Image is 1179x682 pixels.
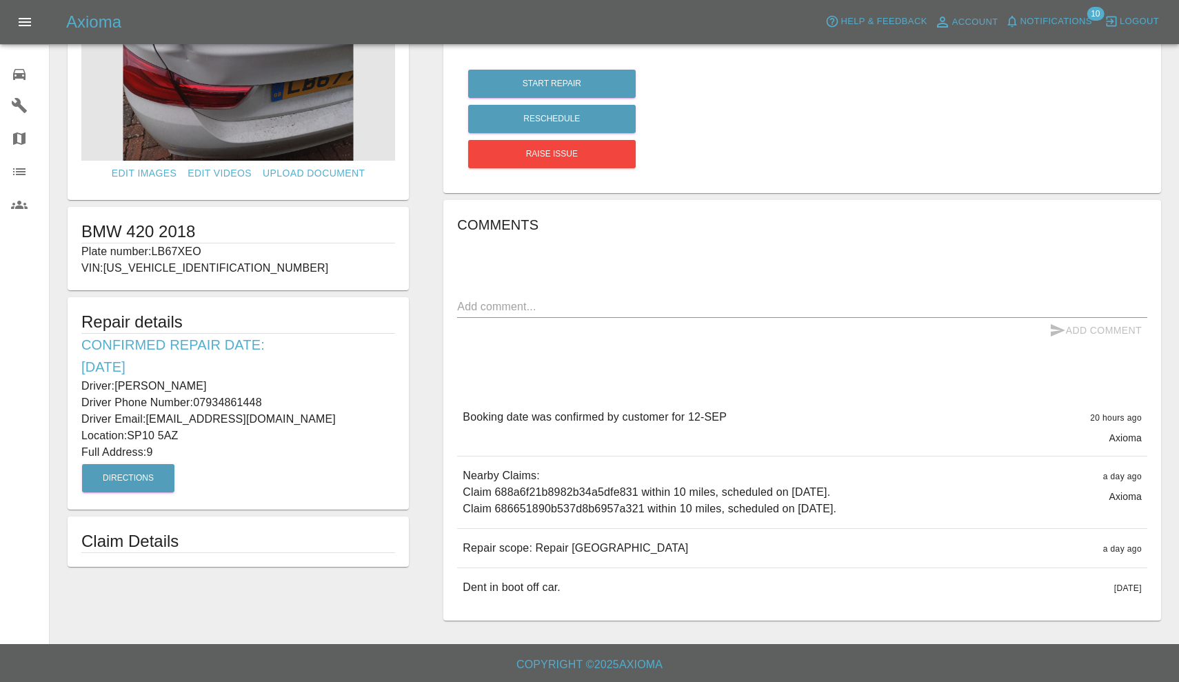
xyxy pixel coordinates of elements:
[106,161,182,186] a: Edit Images
[1114,583,1142,593] span: [DATE]
[81,311,395,333] h5: Repair details
[952,14,998,30] span: Account
[463,468,836,517] p: Nearby Claims: Claim 688a6f21b8982b34a5dfe831 within 10 miles, scheduled on [DATE]. Claim 6866518...
[457,214,1147,236] h6: Comments
[81,378,395,394] p: Driver: [PERSON_NAME]
[66,11,121,33] h5: Axioma
[463,540,688,556] p: Repair scope: Repair [GEOGRAPHIC_DATA]
[81,334,395,378] h6: Confirmed Repair Date: [DATE]
[1109,431,1142,445] p: Axioma
[81,243,395,260] p: Plate number: LB67XEO
[257,161,370,186] a: Upload Document
[1120,14,1159,30] span: Logout
[81,394,395,411] p: Driver Phone Number: 07934861448
[468,140,636,168] button: Raise issue
[931,11,1002,33] a: Account
[81,221,395,243] h1: BMW 420 2018
[1090,413,1142,423] span: 20 hours ago
[468,105,636,133] button: Reschedule
[822,11,930,32] button: Help & Feedback
[840,14,927,30] span: Help & Feedback
[82,464,174,492] button: Directions
[8,6,41,39] button: Open drawer
[1109,490,1142,503] p: Axioma
[1101,11,1162,32] button: Logout
[1103,544,1142,554] span: a day ago
[81,530,395,552] h1: Claim Details
[463,409,727,425] p: Booking date was confirmed by customer for 12-SEP
[1002,11,1096,32] button: Notifications
[81,428,395,444] p: Location: SP10 5AZ
[463,579,561,596] p: Dent in boot off car.
[1103,472,1142,481] span: a day ago
[1087,7,1104,21] span: 10
[81,411,395,428] p: Driver Email: [EMAIL_ADDRESS][DOMAIN_NAME]
[11,655,1168,674] h6: Copyright © 2025 Axioma
[81,260,395,277] p: VIN: [US_VEHICLE_IDENTIFICATION_NUMBER]
[81,444,395,461] p: Full Address: 9
[182,161,257,186] a: Edit Videos
[1020,14,1092,30] span: Notifications
[468,70,636,98] button: Start Repair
